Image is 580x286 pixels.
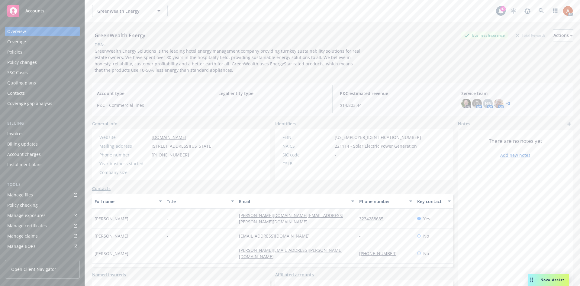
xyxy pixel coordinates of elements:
[99,143,149,149] div: Mailing address
[95,48,362,73] span: GreenWealth Energy Solutions is the leading hotel energy management company providing turnkey sus...
[152,169,153,176] span: -
[461,31,508,39] div: Business Insurance
[423,233,429,239] span: No
[357,194,414,209] button: Phone number
[5,129,80,139] a: Invoices
[513,31,549,39] div: Total Rewards
[99,160,149,167] div: Year business started
[549,5,561,17] a: Switch app
[239,247,343,259] a: [PERSON_NAME][EMAIL_ADDRESS][PERSON_NAME][DOMAIN_NAME]
[5,99,80,108] a: Coverage gap analysis
[5,120,80,127] div: Billing
[5,68,80,77] a: SSC Cases
[218,102,325,108] span: -
[340,102,446,108] span: $14,803.44
[282,134,332,140] div: FEIN
[417,198,444,205] div: Key contact
[152,152,189,158] span: [PHONE_NUMBER]
[5,190,80,200] a: Manage files
[7,231,38,241] div: Manage claims
[565,120,573,128] a: add
[359,216,388,222] a: 3234288685
[5,58,80,67] a: Policy changes
[95,198,155,205] div: Full name
[7,27,26,36] div: Overview
[489,137,542,145] span: There are no notes yet
[7,99,52,108] div: Coverage gap analysis
[423,250,429,257] span: No
[92,185,111,192] a: Contacts
[335,152,336,158] span: -
[5,139,80,149] a: Billing updates
[340,90,446,97] span: P&C estimated revenue
[7,47,22,57] div: Policies
[5,2,80,19] a: Accounts
[461,99,471,108] img: photo
[95,233,128,239] span: [PERSON_NAME]
[7,252,53,261] div: Summary of insurance
[5,211,80,220] a: Manage exposures
[506,102,510,105] a: +2
[5,200,80,210] a: Policy checking
[282,143,332,149] div: NAICS
[11,266,56,272] span: Open Client Navigator
[335,134,421,140] span: [US_EMPLOYER_IDENTIFICATION_NUMBER]
[7,78,36,88] div: Quoting plans
[92,271,126,278] a: Named insureds
[92,5,168,17] button: GreenWealth Energy
[7,221,47,231] div: Manage certificates
[5,221,80,231] a: Manage certificates
[415,194,453,209] button: Key contact
[553,29,573,41] button: Actions
[7,150,41,159] div: Account charges
[239,198,348,205] div: Email
[97,90,204,97] span: Account type
[167,215,168,222] span: -
[97,102,204,108] span: P&C - Commercial lines
[239,212,343,225] a: [PERSON_NAME][DOMAIN_NAME][EMAIL_ADDRESS][PERSON_NAME][DOMAIN_NAME]
[7,211,46,220] div: Manage exposures
[5,37,80,47] a: Coverage
[423,215,430,222] span: Yes
[5,242,80,251] a: Manage BORs
[5,88,80,98] a: Contacts
[5,160,80,169] a: Installment plans
[95,41,106,48] div: DBA: -
[167,250,168,257] span: -
[7,139,38,149] div: Billing updates
[563,6,573,16] img: photo
[164,194,237,209] button: Title
[7,58,37,67] div: Policy changes
[335,143,417,149] span: 221114 - Solar Electric Power Generation
[167,233,168,239] span: -
[7,242,36,251] div: Manage BORs
[25,8,44,13] span: Accounts
[507,5,520,17] a: Stop snowing
[99,169,149,176] div: Company size
[92,31,148,39] div: GreenWealth Energy
[485,100,491,107] span: HB
[275,271,314,278] a: Affiliated accounts
[500,152,530,158] a: Add new notes
[5,231,80,241] a: Manage claims
[152,143,213,149] span: [STREET_ADDRESS][US_STATE]
[494,99,504,108] img: photo
[99,152,149,158] div: Phone number
[275,120,296,127] span: Identifiers
[99,134,149,140] div: Website
[458,120,470,128] span: Notes
[359,233,366,239] a: -
[5,47,80,57] a: Policies
[461,90,568,97] span: Service team
[553,30,573,41] div: Actions
[239,233,314,239] a: [EMAIL_ADDRESS][DOMAIN_NAME]
[237,194,357,209] button: Email
[282,160,332,167] div: CSLB
[500,6,506,12] div: 47
[335,160,336,167] span: -
[7,68,28,77] div: SSC Cases
[167,198,227,205] div: Title
[95,250,128,257] span: [PERSON_NAME]
[5,27,80,36] a: Overview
